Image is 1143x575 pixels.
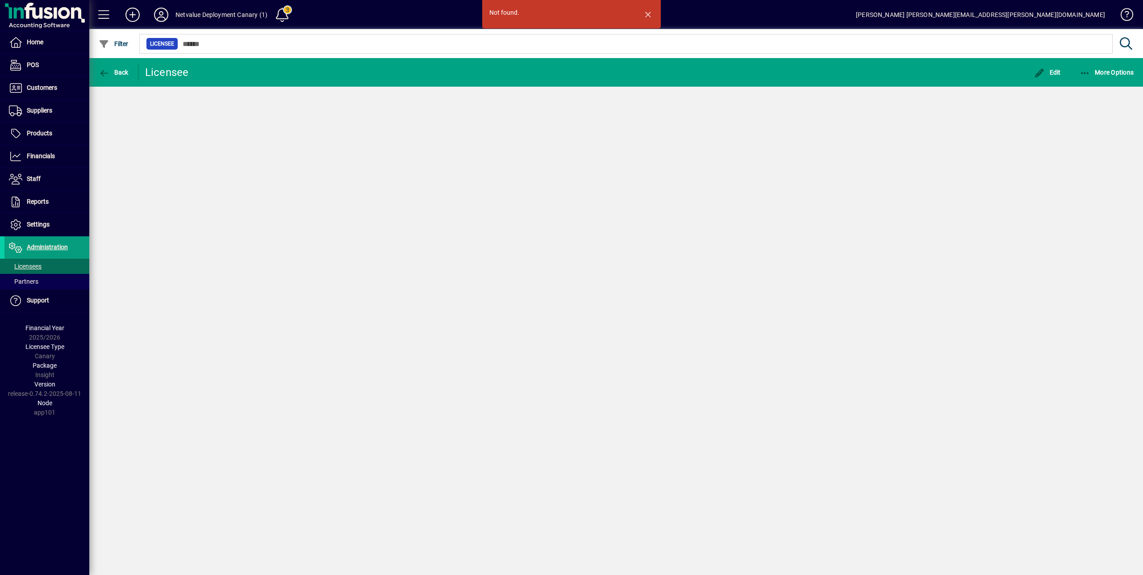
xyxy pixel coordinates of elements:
span: Support [27,297,49,304]
a: Products [4,122,89,145]
span: Home [27,38,43,46]
a: Suppliers [4,100,89,122]
span: Licensee [150,39,174,48]
span: Licensees [9,263,42,270]
button: Add [118,7,147,23]
span: Financial Year [25,324,64,332]
app-page-header-button: Back [89,64,138,80]
span: Licensee Type [25,343,64,350]
button: Edit [1032,64,1063,80]
span: POS [27,61,39,68]
span: Back [99,69,129,76]
span: More Options [1080,69,1134,76]
div: Licensee [145,65,189,80]
button: Back [96,64,131,80]
a: Staff [4,168,89,190]
a: Customers [4,77,89,99]
div: [PERSON_NAME] [PERSON_NAME][EMAIL_ADDRESS][PERSON_NAME][DOMAIN_NAME] [856,8,1105,22]
span: Filter [99,40,129,47]
span: Products [27,130,52,137]
button: More Options [1077,64,1136,80]
span: Suppliers [27,107,52,114]
span: Financials [27,152,55,159]
span: Administration [27,243,68,251]
span: Package [33,362,57,369]
a: Financials [4,145,89,168]
button: Filter [96,36,131,52]
a: Knowledge Base [1114,2,1132,31]
a: Settings [4,214,89,236]
span: Partners [9,278,38,285]
span: Reports [27,198,49,205]
div: Netvalue Deployment Canary (1) [175,8,267,22]
button: Profile [147,7,175,23]
a: POS [4,54,89,76]
span: Staff [27,175,41,182]
span: Customers [27,84,57,91]
a: Support [4,290,89,312]
a: Partners [4,274,89,289]
a: Licensees [4,259,89,274]
span: Version [34,381,55,388]
span: Edit [1034,69,1061,76]
span: Settings [27,221,50,228]
a: Reports [4,191,89,213]
a: Home [4,31,89,54]
span: Node [38,399,52,407]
